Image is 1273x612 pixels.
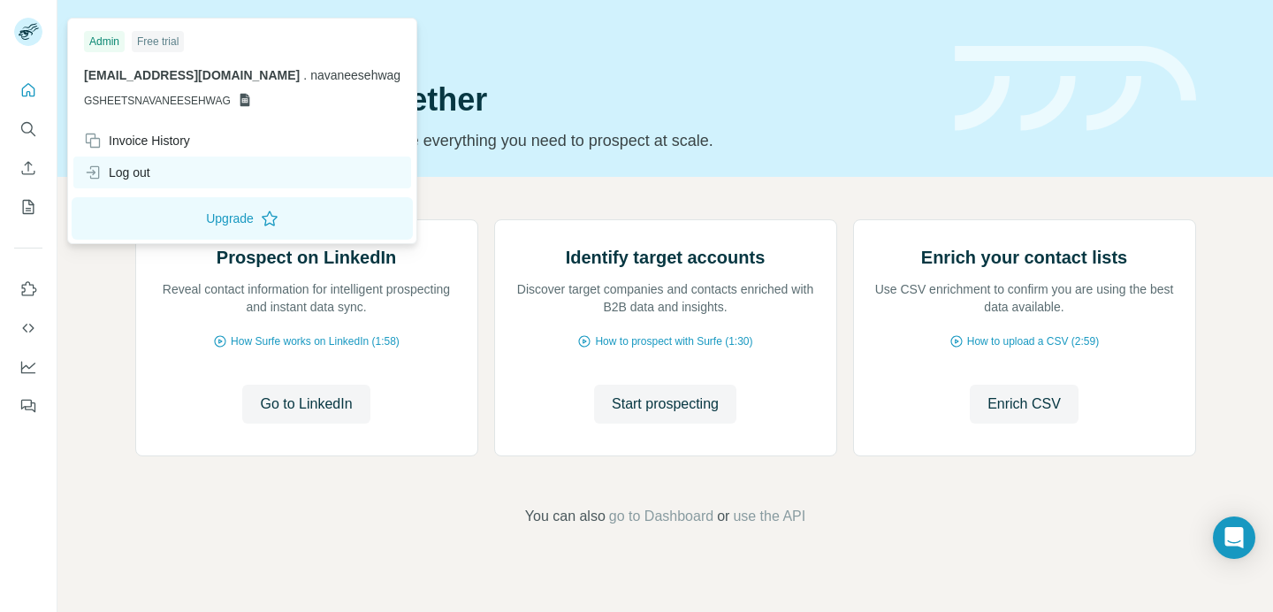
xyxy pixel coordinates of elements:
[135,82,934,118] h1: Let’s prospect together
[260,394,352,415] span: Go to LinkedIn
[14,113,42,145] button: Search
[14,351,42,383] button: Dashboard
[14,273,42,305] button: Use Surfe on LinkedIn
[303,68,307,82] span: .
[84,93,231,109] span: GSHEETSNAVANEESEHWAG
[154,280,460,316] p: Reveal contact information for intelligent prospecting and instant data sync.
[14,152,42,184] button: Enrich CSV
[525,506,606,527] span: You can also
[513,280,819,316] p: Discover target companies and contacts enriched with B2B data and insights.
[921,245,1127,270] h2: Enrich your contact lists
[612,394,719,415] span: Start prospecting
[566,245,766,270] h2: Identify target accounts
[609,506,713,527] button: go to Dashboard
[231,333,400,349] span: How Surfe works on LinkedIn (1:58)
[84,68,300,82] span: [EMAIL_ADDRESS][DOMAIN_NAME]
[970,385,1079,424] button: Enrich CSV
[14,74,42,106] button: Quick start
[135,128,934,153] p: Pick your starting point and we’ll provide everything you need to prospect at scale.
[72,197,413,240] button: Upgrade
[14,191,42,223] button: My lists
[135,33,934,50] div: Quick start
[242,385,370,424] button: Go to LinkedIn
[14,312,42,344] button: Use Surfe API
[310,68,400,82] span: navaneesehwag
[717,506,729,527] span: or
[733,506,805,527] button: use the API
[84,132,190,149] div: Invoice History
[594,385,736,424] button: Start prospecting
[217,245,396,270] h2: Prospect on LinkedIn
[872,280,1178,316] p: Use CSV enrichment to confirm you are using the best data available.
[967,333,1099,349] span: How to upload a CSV (2:59)
[987,394,1061,415] span: Enrich CSV
[1213,516,1255,559] div: Open Intercom Messenger
[132,31,184,52] div: Free trial
[84,31,125,52] div: Admin
[84,164,150,181] div: Log out
[955,46,1196,132] img: banner
[14,390,42,422] button: Feedback
[595,333,752,349] span: How to prospect with Surfe (1:30)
